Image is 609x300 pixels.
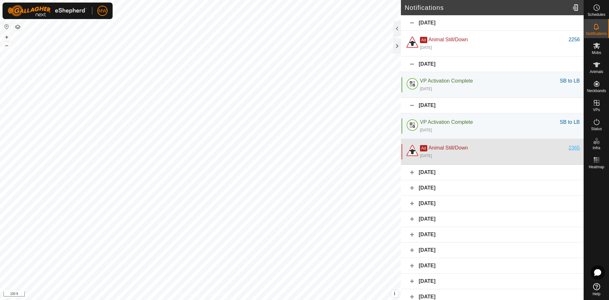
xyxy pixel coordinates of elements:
[401,258,584,274] div: [DATE]
[568,144,580,152] div: 2365
[586,32,607,36] span: Notifications
[420,127,432,133] div: [DATE]
[14,23,22,31] button: Map Layers
[99,8,107,14] span: MW
[587,89,606,93] span: Neckbands
[568,36,580,43] div: 2256
[560,118,580,126] div: SB to LB
[401,211,584,227] div: [DATE]
[593,108,600,112] span: VPs
[207,292,226,297] a: Contact Us
[401,180,584,196] div: [DATE]
[420,145,427,151] span: Ad
[8,5,87,17] img: Gallagher Logo
[429,145,468,150] span: Animal Still/Down
[429,37,468,42] span: Animal Still/Down
[401,227,584,243] div: [DATE]
[420,45,432,50] div: [DATE]
[391,290,398,297] button: i
[593,292,600,296] span: Help
[593,146,600,150] span: Infra
[401,243,584,258] div: [DATE]
[3,42,10,49] button: –
[420,119,473,125] span: VP Activation Complete
[589,165,604,169] span: Heatmap
[175,292,199,297] a: Privacy Policy
[394,291,395,296] span: i
[420,153,432,159] div: [DATE]
[584,281,609,298] a: Help
[591,127,602,131] span: Status
[420,78,473,83] span: VP Activation Complete
[401,165,584,180] div: [DATE]
[401,196,584,211] div: [DATE]
[560,77,580,85] div: SB to LB
[420,86,432,92] div: [DATE]
[587,13,605,17] span: Schedules
[405,4,570,11] h2: Notifications
[3,33,10,41] button: +
[401,98,584,113] div: [DATE]
[590,70,603,74] span: Animals
[401,57,584,72] div: [DATE]
[401,15,584,31] div: [DATE]
[420,37,427,43] span: Ad
[592,51,601,55] span: Mobs
[3,23,10,30] button: Reset Map
[401,274,584,289] div: [DATE]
